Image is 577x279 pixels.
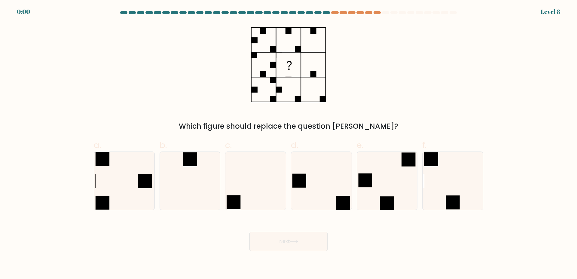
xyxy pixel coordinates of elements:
[160,139,167,151] span: b.
[225,139,232,151] span: c.
[357,139,363,151] span: e.
[17,7,30,16] div: 0:00
[97,121,480,132] div: Which figure should replace the question [PERSON_NAME]?
[422,139,426,151] span: f.
[291,139,298,151] span: d.
[249,232,328,251] button: Next
[94,139,101,151] span: a.
[541,7,560,16] div: Level 8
